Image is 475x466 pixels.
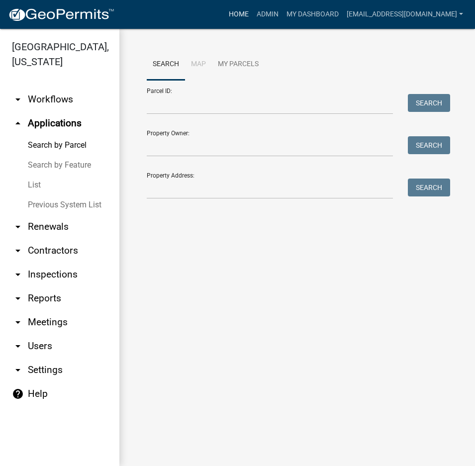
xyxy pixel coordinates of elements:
[147,49,185,81] a: Search
[12,221,24,233] i: arrow_drop_down
[212,49,265,81] a: My Parcels
[283,5,343,24] a: My Dashboard
[12,364,24,376] i: arrow_drop_down
[408,94,450,112] button: Search
[12,292,24,304] i: arrow_drop_down
[12,388,24,400] i: help
[12,245,24,257] i: arrow_drop_down
[12,269,24,280] i: arrow_drop_down
[12,340,24,352] i: arrow_drop_down
[12,117,24,129] i: arrow_drop_up
[253,5,283,24] a: Admin
[408,179,450,196] button: Search
[12,316,24,328] i: arrow_drop_down
[225,5,253,24] a: Home
[343,5,467,24] a: [EMAIL_ADDRESS][DOMAIN_NAME]
[408,136,450,154] button: Search
[12,93,24,105] i: arrow_drop_down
